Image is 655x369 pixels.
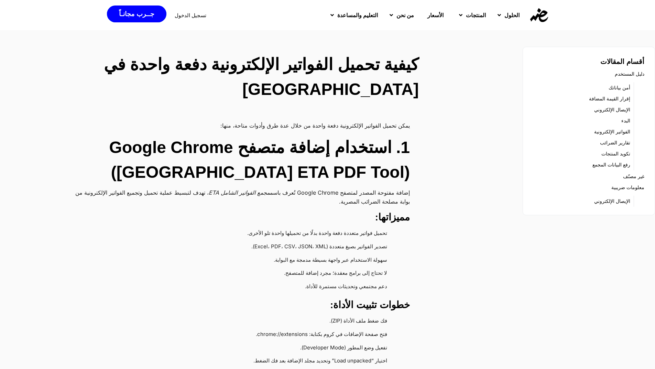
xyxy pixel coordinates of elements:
[76,52,419,102] h2: كيفية تحميل الفواتير الإلكترونية دفعة واحدة في [GEOGRAPHIC_DATA]
[594,196,630,206] a: الإيصال الإلكتروني
[337,11,378,19] span: التعليم والمساعدة
[530,8,548,22] img: eDariba
[589,94,630,104] a: إقرار القيمة المضافة
[209,189,270,196] em: مجمع الفواتير الشامل ETA
[67,135,410,185] h2: 1. استخدام إضافة متصفح Google Chrome ([GEOGRAPHIC_DATA] ETA PDF Tool)
[67,188,410,206] p: إضافة مفتوحة المصدر لمتصفح Google Chrome تُعرف باسم ، تهدف لتبسيط عملية تحميل وتجميع الفواتير الإ...
[119,11,154,17] span: جــرب مجانـاً
[611,183,644,192] a: معلومات ضريبية
[74,355,396,368] li: اختيار “Load unpacked” وتحديد مجلد الإضافة بعد فك الضغط.
[452,6,491,24] a: المنتجات
[600,138,630,148] a: تقارير الضرائب
[592,160,630,170] a: رفع البيانات المجمع
[466,11,486,19] span: المنتجات
[600,58,644,65] strong: أقسام المقالات
[107,6,166,22] a: جــرب مجانـاً
[74,240,396,254] li: تصدير الفواتير بصيغ متعددة (Excel، PDF، CSV، JSON، XML).
[427,11,444,19] span: الأسعار
[74,254,396,267] li: سهولة الاستخدام عبر واجهة بسيطة مدمجة مع البوابة.
[67,121,410,130] p: يمكن تحميل الفواتير الإلكترونية دفعة واحدة من خلال عدة طرق وأدوات متاحة، منها:
[491,6,524,24] a: الحلول
[74,227,396,240] li: تحميل فواتير متعددة دفعة واحدة بدلًا من تحميلها واحدة تلو الأخرى.
[594,105,630,115] a: الإيصال الإلكتروني
[504,11,520,19] span: الحلول
[615,69,644,79] a: دليل المستخدم
[601,149,630,159] a: تكويد المنتجات
[623,172,644,181] a: غير مصنّف
[74,328,396,341] li: فتح صفحة الإضافات في كروم بكتابة: chrome://extensions.
[621,116,630,126] a: البدء
[74,280,396,294] li: دعم مجتمعي وتحديثات مستمرة للأداة.
[419,6,452,24] a: الأسعار
[594,127,630,137] a: الفواتير الإلكترونية
[67,211,410,224] h3: مميزاتها:
[74,267,396,280] li: لا تحتاج إلى برامج معقدة؛ مجرد إضافة للمتصفح.
[175,13,206,18] a: تسجيل الدخول
[74,315,396,328] li: فك ضغط ملف الأداة (ZIP).
[609,83,630,93] a: أمن بياناتك
[324,6,383,24] a: التعليم والمساعدة
[74,341,396,355] li: تفعيل وضع المطور (Developer Mode).
[383,6,419,24] a: من نحن
[67,299,410,311] h3: خطوات تثبيت الأداة:
[396,11,414,19] span: من نحن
